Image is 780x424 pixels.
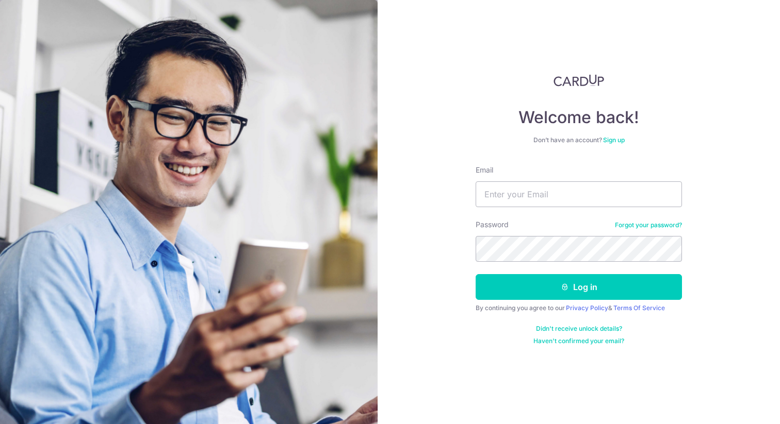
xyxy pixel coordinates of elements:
[533,337,624,345] a: Haven't confirmed your email?
[615,221,682,229] a: Forgot your password?
[476,136,682,144] div: Don’t have an account?
[536,325,622,333] a: Didn't receive unlock details?
[554,74,604,87] img: CardUp Logo
[613,304,665,312] a: Terms Of Service
[566,304,608,312] a: Privacy Policy
[603,136,625,144] a: Sign up
[476,219,509,230] label: Password
[476,181,682,207] input: Enter your Email
[476,274,682,300] button: Log in
[476,304,682,312] div: By continuing you agree to our &
[476,107,682,128] h4: Welcome back!
[476,165,493,175] label: Email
